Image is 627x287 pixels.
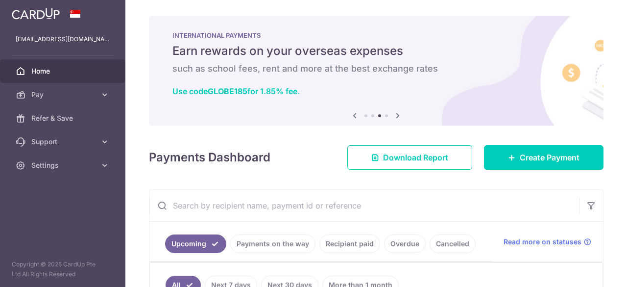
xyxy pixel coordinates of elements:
a: Recipient paid [319,235,380,253]
h5: Earn rewards on your overseas expenses [172,43,580,59]
a: Overdue [384,235,426,253]
a: Cancelled [430,235,476,253]
a: Upcoming [165,235,226,253]
a: Download Report [347,145,472,170]
h6: such as school fees, rent and more at the best exchange rates [172,63,580,75]
a: Create Payment [484,145,603,170]
a: Read more on statuses [504,237,591,247]
a: Use codeGLOBE185for 1.85% fee. [172,86,300,96]
span: Read more on statuses [504,237,581,247]
span: Settings [31,160,96,170]
b: GLOBE185 [208,86,247,96]
span: Home [31,66,96,76]
img: International Payment Banner [149,16,603,126]
span: Support [31,137,96,147]
input: Search by recipient name, payment id or reference [149,190,579,221]
span: Download Report [383,152,448,163]
h4: Payments Dashboard [149,149,270,166]
a: Payments on the way [230,235,315,253]
p: [EMAIL_ADDRESS][DOMAIN_NAME] [16,34,110,44]
span: Create Payment [520,152,579,163]
iframe: Opens a widget where you can find more information [564,258,617,282]
img: CardUp [12,8,60,20]
span: Refer & Save [31,113,96,123]
p: INTERNATIONAL PAYMENTS [172,31,580,39]
span: Pay [31,90,96,100]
